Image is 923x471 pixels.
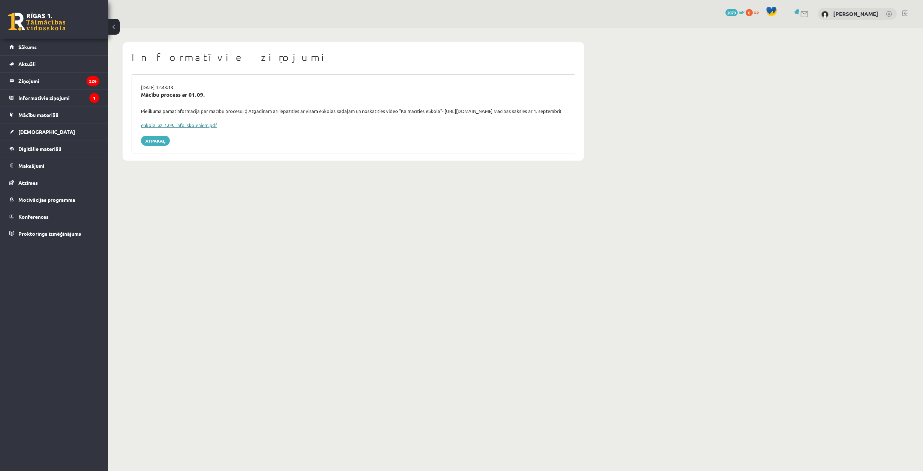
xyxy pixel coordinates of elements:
span: Proktoringa izmēģinājums [18,230,81,237]
span: Sākums [18,44,37,50]
div: [DATE] 12:43:13 [136,84,571,91]
a: Rīgas 1. Tālmācības vidusskola [8,13,66,31]
span: 0 [746,9,753,16]
legend: Ziņojumi [18,73,99,89]
a: Maksājumi [9,157,99,174]
a: Konferences [9,208,99,225]
span: Mācību materiāli [18,112,58,118]
a: Atzīmes [9,174,99,191]
a: 0 xp [746,9,762,15]
div: Mācību process ar 01.09. [141,91,566,99]
a: Proktoringa izmēģinājums [9,225,99,242]
span: xp [754,9,759,15]
span: mP [739,9,745,15]
span: Atzīmes [18,179,38,186]
span: Motivācijas programma [18,196,75,203]
img: Roberts Celmārs [821,11,829,18]
a: Mācību materiāli [9,106,99,123]
span: Konferences [18,213,49,220]
a: Sākums [9,39,99,55]
a: [DEMOGRAPHIC_DATA] [9,123,99,140]
span: Digitālie materiāli [18,145,61,152]
a: [PERSON_NAME] [833,10,878,17]
a: Informatīvie ziņojumi1 [9,90,99,106]
span: [DEMOGRAPHIC_DATA] [18,128,75,135]
h1: Informatīvie ziņojumi [132,51,575,64]
a: eSkola_uz_1.09._info_skolēniem.pdf [141,122,217,128]
a: Motivācijas programma [9,191,99,208]
i: 1 [89,93,99,103]
span: Aktuāli [18,61,36,67]
span: 2079 [725,9,738,16]
div: Pielikumā pamatinformācija par mācību procesu! :) Atgādinām arī iepazīties ar visām eSkolas sadaļ... [136,108,571,115]
a: Digitālie materiāli [9,140,99,157]
a: Atpakaļ [141,136,170,146]
i: 226 [87,76,99,86]
legend: Maksājumi [18,157,99,174]
a: 2079 mP [725,9,745,15]
a: Aktuāli [9,56,99,72]
a: Ziņojumi226 [9,73,99,89]
legend: Informatīvie ziņojumi [18,90,99,106]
